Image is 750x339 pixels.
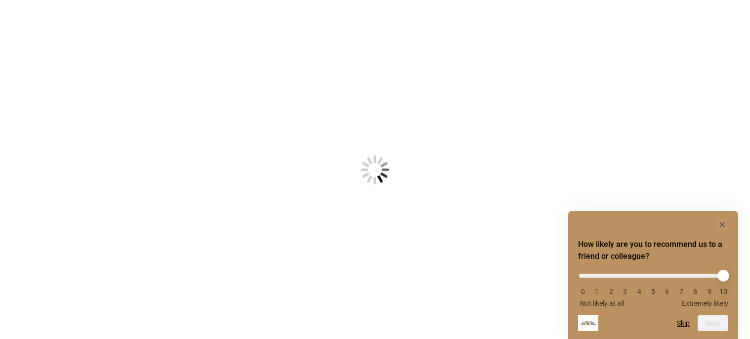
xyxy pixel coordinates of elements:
div: How likely are you to recommend us to a friend or colleague? Select an option from 0 to 10, with ... [578,219,728,331]
li: 5 [648,288,658,295]
li: 1 [592,288,602,295]
li: 8 [690,288,700,295]
h2: How likely are you to recommend us to a friend or colleague? Select an option from 0 to 10, with ... [578,239,728,262]
span: Extremely likely [682,299,728,307]
button: Next question [698,315,728,331]
img: Loading [312,106,438,233]
span: Not likely at all [580,299,624,307]
li: 2 [606,288,616,295]
button: Skip [677,319,690,327]
li: 0 [578,288,588,295]
li: 9 [705,288,714,295]
li: 4 [634,288,644,295]
li: 3 [620,288,630,295]
li: 7 [676,288,686,295]
div: How likely are you to recommend us to a friend or colleague? Select an option from 0 to 10, with ... [578,266,728,307]
li: 6 [662,288,672,295]
li: 10 [718,288,728,295]
button: Hide survey [716,219,728,231]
